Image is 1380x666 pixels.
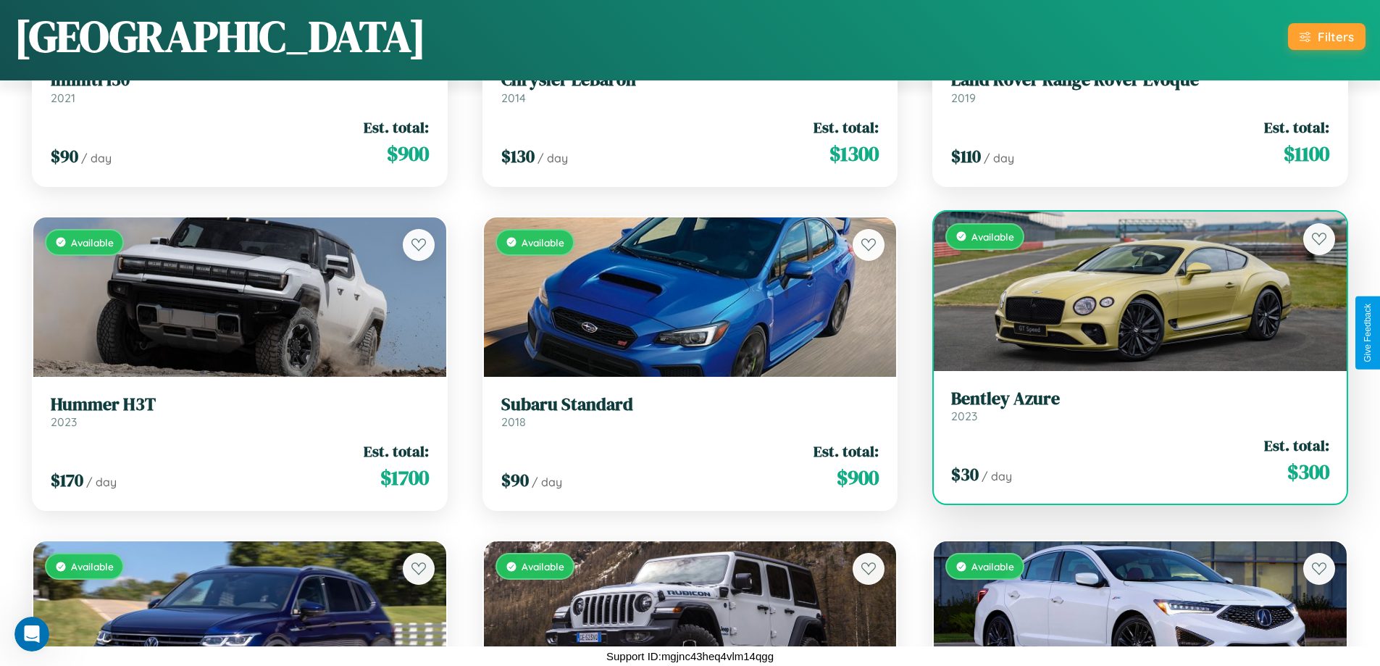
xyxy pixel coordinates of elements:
[71,236,114,249] span: Available
[1264,435,1329,456] span: Est. total:
[814,441,879,462] span: Est. total:
[364,441,429,462] span: Est. total:
[951,70,1329,105] a: Land Rover Range Rover Evoque2019
[501,91,526,105] span: 2014
[51,144,78,168] span: $ 90
[501,394,879,415] h3: Subaru Standard
[829,139,879,168] span: $ 1300
[984,151,1014,165] span: / day
[951,462,979,486] span: $ 30
[1288,23,1366,50] button: Filters
[951,388,1329,424] a: Bentley Azure2023
[837,463,879,492] span: $ 900
[14,7,426,66] h1: [GEOGRAPHIC_DATA]
[1264,117,1329,138] span: Est. total:
[951,144,981,168] span: $ 110
[51,70,429,105] a: Infiniti I302021
[387,139,429,168] span: $ 900
[1363,304,1373,362] div: Give Feedback
[982,469,1012,483] span: / day
[951,388,1329,409] h3: Bentley Azure
[532,475,562,489] span: / day
[86,475,117,489] span: / day
[1287,457,1329,486] span: $ 300
[501,70,879,91] h3: Chrysler LeBaron
[971,230,1014,243] span: Available
[51,91,75,105] span: 2021
[51,394,429,430] a: Hummer H3T2023
[51,468,83,492] span: $ 170
[538,151,568,165] span: / day
[1318,29,1354,44] div: Filters
[501,144,535,168] span: $ 130
[606,646,774,666] p: Support ID: mgjnc43heq4vlm14qgg
[81,151,112,165] span: / day
[51,415,77,429] span: 2023
[51,394,429,415] h3: Hummer H3T
[522,236,564,249] span: Available
[71,560,114,573] span: Available
[522,560,564,573] span: Available
[951,409,977,423] span: 2023
[501,394,879,430] a: Subaru Standard2018
[814,117,879,138] span: Est. total:
[971,560,1014,573] span: Available
[951,91,976,105] span: 2019
[364,117,429,138] span: Est. total:
[51,70,429,91] h3: Infiniti I30
[951,70,1329,91] h3: Land Rover Range Rover Evoque
[14,617,49,652] iframe: Intercom live chat
[1284,139,1329,168] span: $ 1100
[501,415,526,429] span: 2018
[501,468,529,492] span: $ 90
[501,70,879,105] a: Chrysler LeBaron2014
[380,463,429,492] span: $ 1700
